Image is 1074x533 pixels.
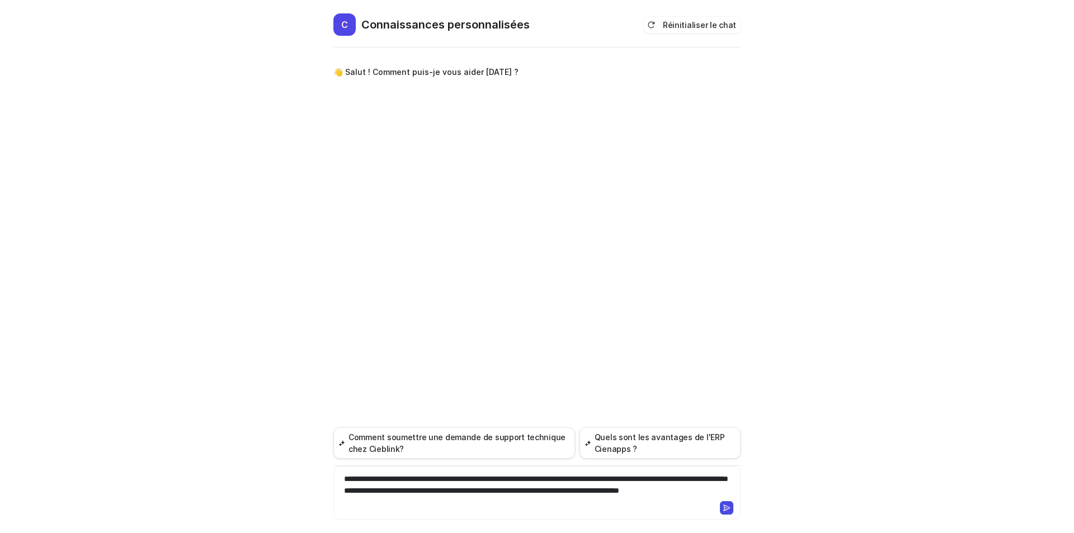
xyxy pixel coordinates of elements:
font: Comment soumettre une demande de support technique chez Cieblink? [348,432,566,454]
font: 👋 Salut ! Comment puis-je vous aider [DATE] ? [333,67,519,77]
button: Réinitialiser le chat [644,17,741,33]
font: Connaissances personnalisées [361,18,530,31]
font: Réinitialiser le chat [663,20,736,30]
font: C [341,19,348,30]
button: Comment soumettre une demande de support technique chez Cieblink? [333,427,575,459]
font: Quels sont les avantages de l'ERP Cienapps ? [595,432,725,454]
button: Quels sont les avantages de l'ERP Cienapps ? [580,427,741,459]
